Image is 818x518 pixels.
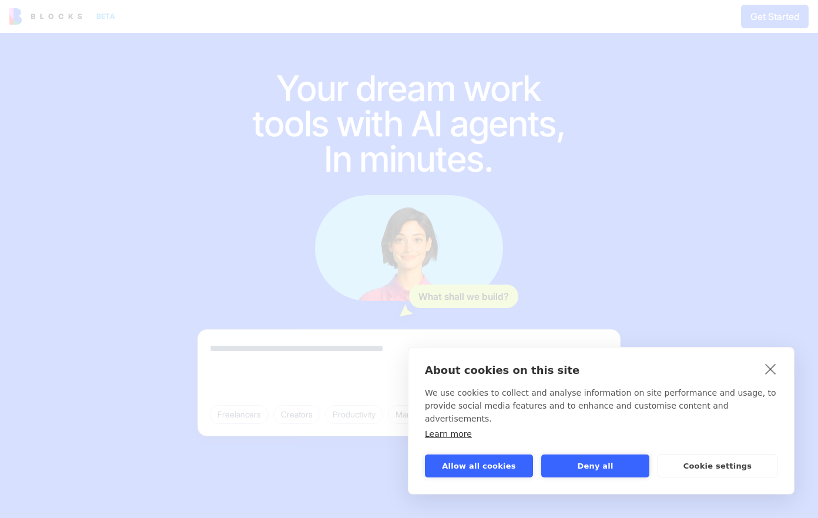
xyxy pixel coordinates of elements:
strong: About cookies on this site [425,364,579,376]
p: We use cookies to collect and analyse information on site performance and usage, to provide socia... [425,386,777,425]
button: Allow all cookies [425,454,533,477]
a: close [762,359,780,378]
a: Learn more [425,429,472,439]
button: Cookie settings [658,454,777,477]
button: Deny all [541,454,649,477]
